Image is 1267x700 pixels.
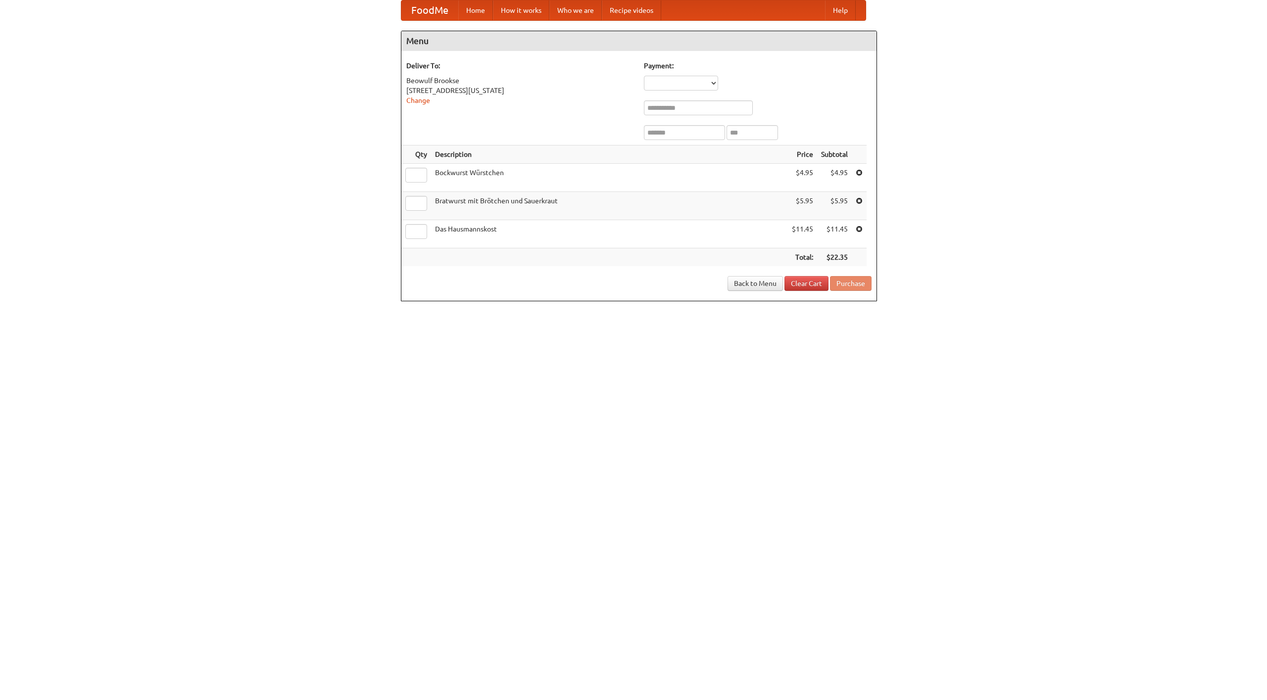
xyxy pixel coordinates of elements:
[817,164,852,192] td: $4.95
[431,164,788,192] td: Bockwurst Würstchen
[788,248,817,267] th: Total:
[830,276,872,291] button: Purchase
[431,145,788,164] th: Description
[728,276,783,291] a: Back to Menu
[431,192,788,220] td: Bratwurst mit Brötchen und Sauerkraut
[458,0,493,20] a: Home
[401,31,877,51] h4: Menu
[788,164,817,192] td: $4.95
[788,220,817,248] td: $11.45
[817,248,852,267] th: $22.35
[825,0,856,20] a: Help
[817,192,852,220] td: $5.95
[788,192,817,220] td: $5.95
[401,0,458,20] a: FoodMe
[788,145,817,164] th: Price
[406,96,430,104] a: Change
[406,76,634,86] div: Beowulf Brookse
[644,61,872,71] h5: Payment:
[406,61,634,71] h5: Deliver To:
[817,145,852,164] th: Subtotal
[549,0,602,20] a: Who we are
[817,220,852,248] td: $11.45
[401,145,431,164] th: Qty
[406,86,634,95] div: [STREET_ADDRESS][US_STATE]
[431,220,788,248] td: Das Hausmannskost
[602,0,661,20] a: Recipe videos
[493,0,549,20] a: How it works
[784,276,828,291] a: Clear Cart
